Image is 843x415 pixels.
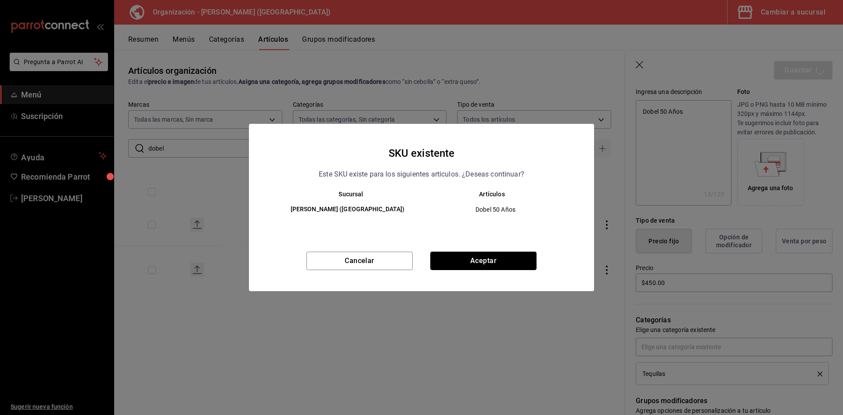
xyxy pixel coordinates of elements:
[281,205,414,214] h6: [PERSON_NAME] ([GEOGRAPHIC_DATA])
[306,252,413,270] button: Cancelar
[430,252,537,270] button: Aceptar
[319,169,524,180] p: Este SKU existe para los siguientes articulos. ¿Deseas continuar?
[421,191,576,198] th: Artículos
[429,205,562,214] span: Dobel 50 Años
[267,191,421,198] th: Sucursal
[389,145,455,162] h4: SKU existente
